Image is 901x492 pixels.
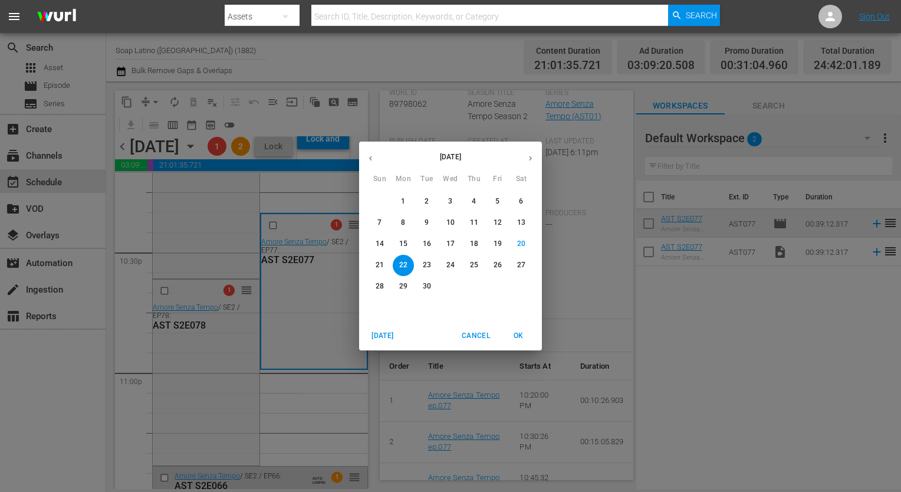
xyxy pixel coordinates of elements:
[423,260,431,270] p: 23
[416,212,438,234] button: 9
[440,212,461,234] button: 10
[401,218,405,228] p: 8
[393,234,414,255] button: 15
[377,218,382,228] p: 7
[517,239,525,249] p: 20
[382,152,519,162] p: [DATE]
[364,326,402,346] button: [DATE]
[487,234,508,255] button: 19
[487,173,508,185] span: Fri
[399,239,407,249] p: 15
[462,330,490,342] span: Cancel
[393,173,414,185] span: Mon
[376,239,384,249] p: 14
[463,212,485,234] button: 11
[416,173,438,185] span: Tue
[376,281,384,291] p: 28
[511,212,532,234] button: 13
[487,191,508,212] button: 5
[416,234,438,255] button: 16
[440,191,461,212] button: 3
[399,260,407,270] p: 22
[463,191,485,212] button: 4
[504,330,532,342] span: OK
[519,196,523,206] p: 6
[511,234,532,255] button: 20
[423,281,431,291] p: 30
[494,239,502,249] p: 19
[369,255,390,276] button: 21
[376,260,384,270] p: 21
[511,255,532,276] button: 27
[457,326,495,346] button: Cancel
[859,12,890,21] a: Sign Out
[7,9,21,24] span: menu
[369,330,397,342] span: [DATE]
[499,326,537,346] button: OK
[487,212,508,234] button: 12
[401,196,405,206] p: 1
[369,276,390,297] button: 28
[28,3,85,31] img: ans4CAIJ8jUAAAAAAAAAAAAAAAAAAAAAAAAgQb4GAAAAAAAAAAAAAAAAAAAAAAAAJMjXAAAAAAAAAAAAAAAAAAAAAAAAgAT5G...
[446,260,455,270] p: 24
[425,218,429,228] p: 9
[369,212,390,234] button: 7
[425,196,429,206] p: 2
[416,276,438,297] button: 30
[517,260,525,270] p: 27
[446,239,455,249] p: 17
[511,173,532,185] span: Sat
[463,173,485,185] span: Thu
[393,191,414,212] button: 1
[463,234,485,255] button: 18
[416,191,438,212] button: 2
[440,173,461,185] span: Wed
[440,255,461,276] button: 24
[416,255,438,276] button: 23
[487,255,508,276] button: 26
[472,196,476,206] p: 4
[393,255,414,276] button: 22
[463,255,485,276] button: 25
[399,281,407,291] p: 29
[511,191,532,212] button: 6
[446,218,455,228] p: 10
[369,234,390,255] button: 14
[423,239,431,249] p: 16
[494,218,502,228] p: 12
[494,260,502,270] p: 26
[440,234,461,255] button: 17
[517,218,525,228] p: 13
[470,218,478,228] p: 11
[470,239,478,249] p: 18
[393,212,414,234] button: 8
[393,276,414,297] button: 29
[495,196,499,206] p: 5
[470,260,478,270] p: 25
[448,196,452,206] p: 3
[686,5,717,26] span: Search
[369,173,390,185] span: Sun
